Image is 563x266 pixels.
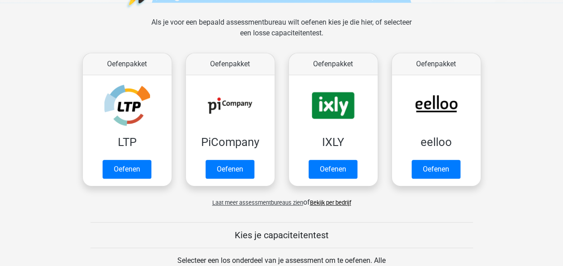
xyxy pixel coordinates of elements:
div: Als je voor een bepaald assessmentbureau wilt oefenen kies je die hier, of selecteer een losse ca... [144,17,419,49]
a: Oefenen [103,160,151,179]
a: Bekijk per bedrijf [310,199,351,206]
a: Oefenen [412,160,460,179]
span: Laat meer assessmentbureaus zien [212,199,303,206]
div: of [76,190,488,208]
h5: Kies je capaciteitentest [90,230,473,240]
a: Oefenen [309,160,357,179]
a: Oefenen [206,160,254,179]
